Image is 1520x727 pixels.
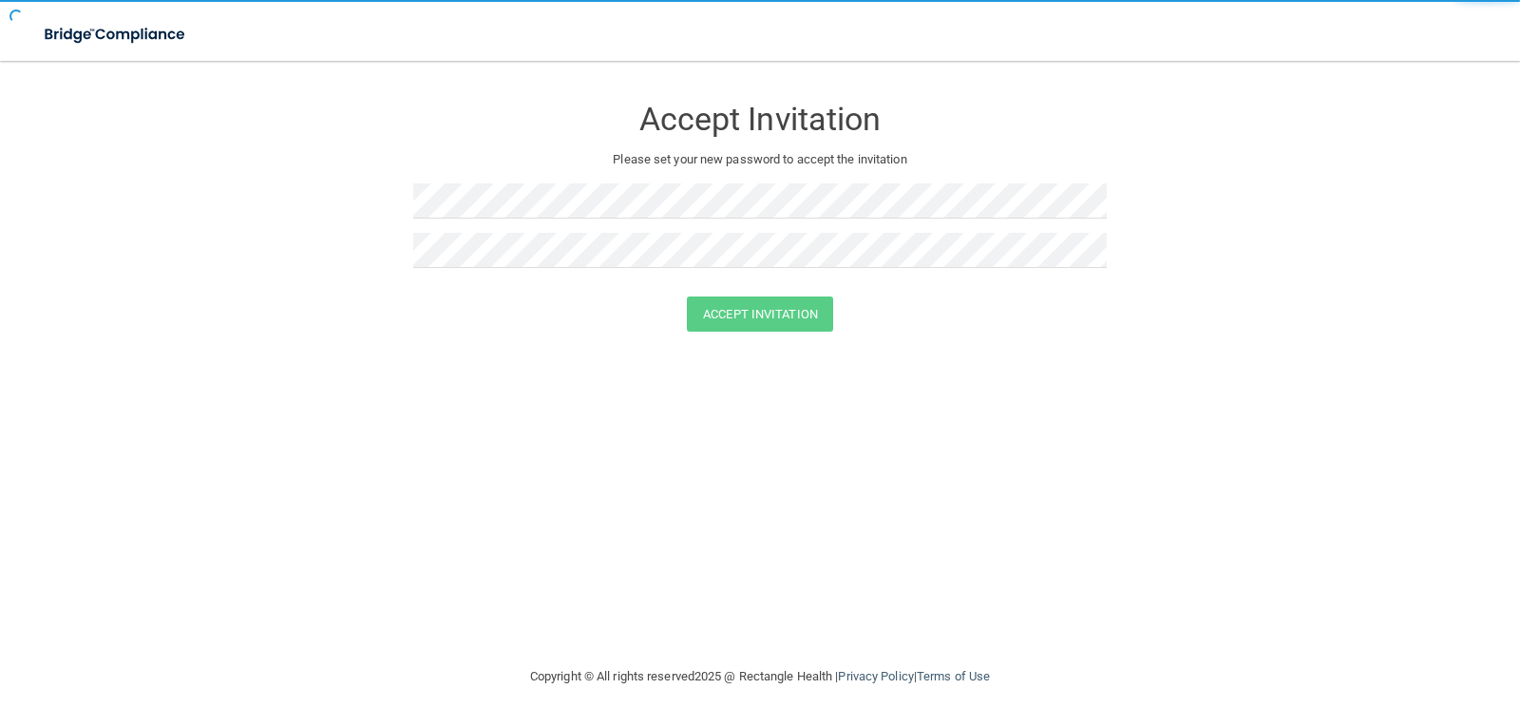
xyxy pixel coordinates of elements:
[413,646,1107,707] div: Copyright © All rights reserved 2025 @ Rectangle Health | |
[28,15,203,54] img: bridge_compliance_login_screen.278c3ca4.svg
[917,669,990,683] a: Terms of Use
[838,669,913,683] a: Privacy Policy
[687,297,833,332] button: Accept Invitation
[413,102,1107,137] h3: Accept Invitation
[427,148,1092,171] p: Please set your new password to accept the invitation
